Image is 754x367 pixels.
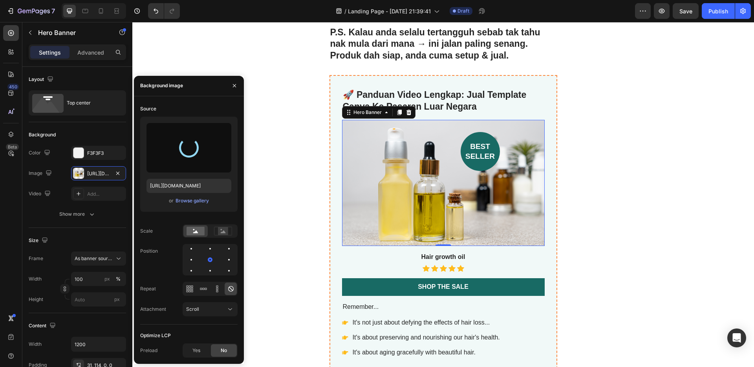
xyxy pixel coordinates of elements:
div: Open Intercom Messenger [727,328,746,347]
label: Width [29,275,42,283]
p: Advanced [77,48,104,57]
div: Video [29,189,52,199]
div: Position [140,248,158,255]
span: Save [679,8,692,15]
span: As banner source [75,255,113,262]
div: Show more [59,210,96,218]
h2: best seller [328,110,368,149]
p: It's not just about defying the effects of hair loss... [220,296,368,305]
iframe: Design area [132,22,754,367]
h2: 🚀 Panduan Video Lengkap: Jual Template Canva Ke Pasaran Luar Negara [210,66,412,92]
input: px [71,292,126,306]
div: % [116,275,121,283]
div: Preload [140,347,157,354]
span: px [114,296,120,302]
label: Frame [29,255,43,262]
p: 7 [51,6,55,16]
p: Hero Banner [38,28,105,37]
p: Settings [39,48,61,57]
button: Show more [29,207,126,221]
button: Publish [702,3,735,19]
div: Hero Banner [220,87,251,94]
div: Image [29,168,53,179]
h3: Hair growth oil [210,230,412,240]
div: Color [29,148,52,158]
button: px [113,274,123,284]
p: Remember... [210,281,412,289]
div: Add... [87,191,124,198]
div: Optimize LCP [140,332,171,339]
div: Shop the Sale [285,261,336,269]
div: Content [29,321,57,331]
button: % [102,274,112,284]
div: Top center [67,94,115,112]
span: / [344,7,346,15]
label: Height [29,296,43,303]
input: px% [71,272,126,286]
div: Layout [29,74,55,85]
input: Auto [71,337,126,351]
button: 7 [3,3,59,19]
div: Beta [6,144,19,150]
button: As banner source [71,251,126,266]
span: No [221,347,227,354]
p: It's about aging gracefully with beautiful hair. [220,326,368,335]
div: Size [29,235,49,246]
div: Undo/Redo [148,3,180,19]
button: Scroll [183,302,238,316]
span: Landing Page - [DATE] 21:39:41 [348,7,431,15]
div: Source [140,105,156,112]
div: Scale [140,228,153,235]
span: Scroll [186,306,199,312]
span: or [169,196,174,206]
div: Repeat [140,285,156,292]
p: It's about preserving and nourishing our hair's health. [220,311,368,320]
div: px [104,275,110,283]
span: Yes [192,347,200,354]
a: Shop the Sale [210,256,412,274]
span: Draft [458,7,469,15]
div: 450 [7,84,19,90]
div: Background Image [210,98,412,224]
div: F3F3F3 [87,150,124,157]
button: Save [673,3,699,19]
div: Width [29,341,42,348]
div: Attachment [140,306,166,313]
button: Browse gallery [175,197,209,205]
div: Publish [708,7,728,15]
div: Background image [140,82,183,89]
div: [URL][DOMAIN_NAME] [87,170,110,177]
div: Background [29,131,56,138]
input: https://example.com/image.jpg [146,179,231,193]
